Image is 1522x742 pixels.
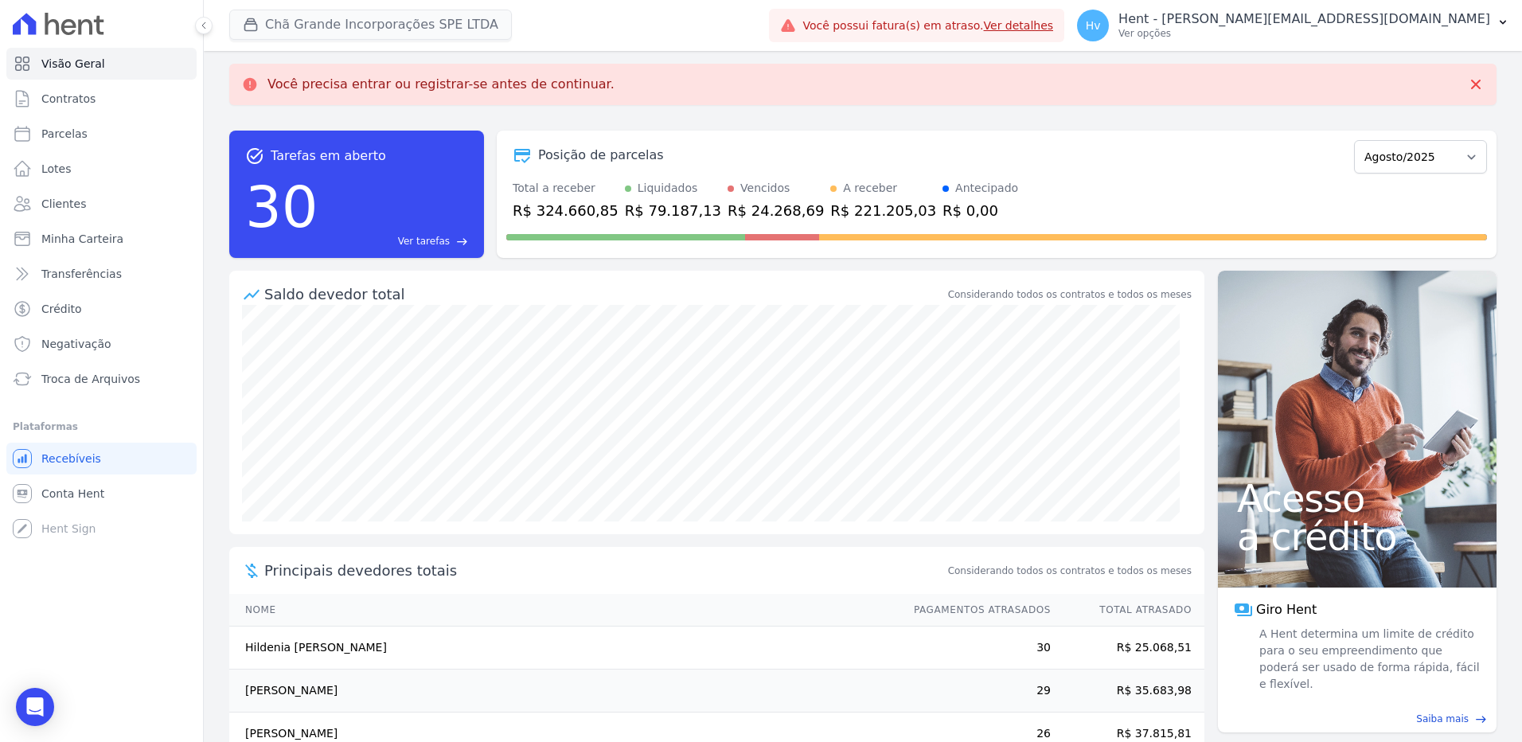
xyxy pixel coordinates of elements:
p: Você precisa entrar ou registrar-se antes de continuar. [267,76,615,92]
span: Giro Hent [1256,600,1317,619]
td: R$ 35.683,98 [1052,670,1204,713]
td: Hildenia [PERSON_NAME] [229,627,899,670]
span: east [1475,713,1487,725]
a: Visão Geral [6,48,197,80]
div: R$ 24.268,69 [728,200,824,221]
div: R$ 79.187,13 [625,200,721,221]
div: Vencidos [740,180,790,197]
a: Saiba mais east [1227,712,1487,726]
a: Troca de Arquivos [6,363,197,395]
td: 30 [899,627,1052,670]
span: Considerando todos os contratos e todos os meses [948,564,1192,578]
div: Plataformas [13,417,190,436]
div: Antecipado [955,180,1018,197]
a: Clientes [6,188,197,220]
span: east [456,236,468,248]
div: Considerando todos os contratos e todos os meses [948,287,1192,302]
a: Ver tarefas east [325,234,468,248]
a: Lotes [6,153,197,185]
span: Crédito [41,301,82,317]
span: Lotes [41,161,72,177]
span: Hv [1086,20,1101,31]
span: Contratos [41,91,96,107]
div: Saldo devedor total [264,283,945,305]
td: 29 [899,670,1052,713]
span: Recebíveis [41,451,101,467]
th: Nome [229,594,899,627]
a: Transferências [6,258,197,290]
span: Você possui fatura(s) em atraso. [802,18,1053,34]
th: Pagamentos Atrasados [899,594,1052,627]
span: Conta Hent [41,486,104,502]
button: Hv Hent - [PERSON_NAME][EMAIL_ADDRESS][DOMAIN_NAME] Ver opções [1064,3,1522,48]
span: Principais devedores totais [264,560,945,581]
a: Crédito [6,293,197,325]
td: R$ 25.068,51 [1052,627,1204,670]
a: Recebíveis [6,443,197,474]
span: Tarefas em aberto [271,146,386,166]
th: Total Atrasado [1052,594,1204,627]
div: Total a receber [513,180,619,197]
span: task_alt [245,146,264,166]
span: Clientes [41,196,86,212]
span: Acesso [1237,479,1477,517]
span: Ver tarefas [398,234,450,248]
span: Troca de Arquivos [41,371,140,387]
div: R$ 0,00 [942,200,1018,221]
a: Contratos [6,83,197,115]
div: 30 [245,166,318,248]
div: Open Intercom Messenger [16,688,54,726]
p: Ver opções [1118,27,1490,40]
span: Minha Carteira [41,231,123,247]
span: A Hent determina um limite de crédito para o seu empreendimento que poderá ser usado de forma ráp... [1256,626,1481,693]
a: Negativação [6,328,197,360]
a: Conta Hent [6,478,197,510]
td: [PERSON_NAME] [229,670,899,713]
span: Saiba mais [1416,712,1469,726]
span: a crédito [1237,517,1477,556]
a: Parcelas [6,118,197,150]
div: R$ 221.205,03 [830,200,936,221]
a: Ver detalhes [984,19,1054,32]
div: Liquidados [638,180,698,197]
div: A receber [843,180,897,197]
span: Parcelas [41,126,88,142]
span: Visão Geral [41,56,105,72]
span: Negativação [41,336,111,352]
div: Posição de parcelas [538,146,664,165]
button: Chã Grande Incorporações SPE LTDA [229,10,512,40]
p: Hent - [PERSON_NAME][EMAIL_ADDRESS][DOMAIN_NAME] [1118,11,1490,27]
span: Transferências [41,266,122,282]
a: Minha Carteira [6,223,197,255]
div: R$ 324.660,85 [513,200,619,221]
